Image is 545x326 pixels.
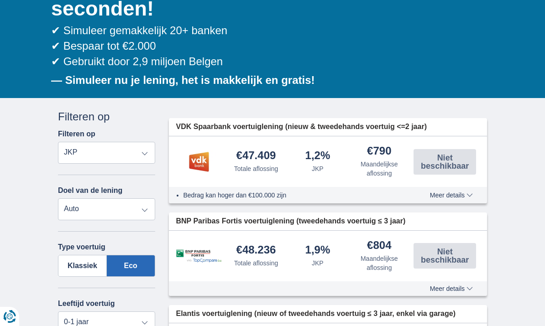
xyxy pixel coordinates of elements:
span: Niet beschikbaar [416,248,473,264]
div: Filteren op [58,109,155,124]
label: Eco [107,255,155,277]
button: Niet beschikbaar [414,243,476,269]
li: Bedrag kan hoger dan €100.000 zijn [183,191,410,200]
span: Niet beschikbaar [416,154,473,170]
div: €804 [367,240,391,252]
b: — Simuleer nu je lening, het is makkelijk en gratis! [51,74,315,86]
label: Filteren op [58,130,95,138]
div: Totale aflossing [234,164,278,173]
label: Type voertuig [58,243,105,251]
div: €47.409 [236,150,276,162]
label: Doel van de lening [58,186,122,195]
div: Totale aflossing [234,259,278,268]
button: Meer details [423,285,480,292]
img: product.pl.alt BNP Paribas Fortis [176,249,222,263]
div: €48.236 [236,244,276,257]
div: JKP [312,259,324,268]
div: €790 [367,145,391,158]
span: Meer details [430,192,473,198]
span: Elantis voertuiglening (nieuw of tweedehands voertuig ≤ 3 jaar, enkel via garage) [176,309,456,319]
div: 1,2% [305,150,330,162]
div: Maandelijkse aflossing [352,254,406,272]
img: product.pl.alt VDK bank [176,150,222,173]
button: Meer details [423,191,480,199]
span: Meer details [430,285,473,292]
div: 1,9% [305,244,330,257]
button: Niet beschikbaar [414,149,476,175]
div: ✔ Simuleer gemakkelijk 20+ banken ✔ Bespaar tot €2.000 ✔ Gebruikt door 2,9 miljoen Belgen [51,23,487,70]
span: VDK Spaarbank voertuiglening (nieuw & tweedehands voertuig <=2 jaar) [176,122,427,132]
label: Klassiek [58,255,107,277]
span: BNP Paribas Fortis voertuiglening (tweedehands voertuig ≤ 3 jaar) [176,216,406,227]
label: Leeftijd voertuig [58,300,115,308]
div: JKP [312,164,324,173]
div: Maandelijkse aflossing [352,160,406,178]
